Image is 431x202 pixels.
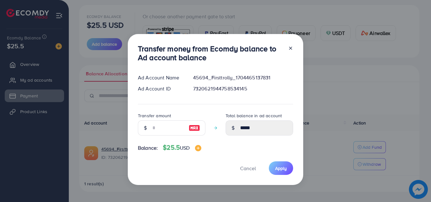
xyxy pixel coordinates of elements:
[269,161,293,175] button: Apply
[180,144,190,151] span: USD
[133,74,188,81] div: Ad Account Name
[189,124,200,132] img: image
[226,113,282,119] label: Total balance in ad account
[163,144,201,152] h4: $25.5
[240,165,256,172] span: Cancel
[195,145,201,151] img: image
[188,74,298,81] div: 45694_Firsttrolly_1704465137831
[138,113,171,119] label: Transfer amount
[133,85,188,92] div: Ad Account ID
[138,144,158,152] span: Balance:
[138,44,283,62] h3: Transfer money from Ecomdy balance to Ad account balance
[188,85,298,92] div: 7320621944758534145
[275,165,287,171] span: Apply
[232,161,264,175] button: Cancel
